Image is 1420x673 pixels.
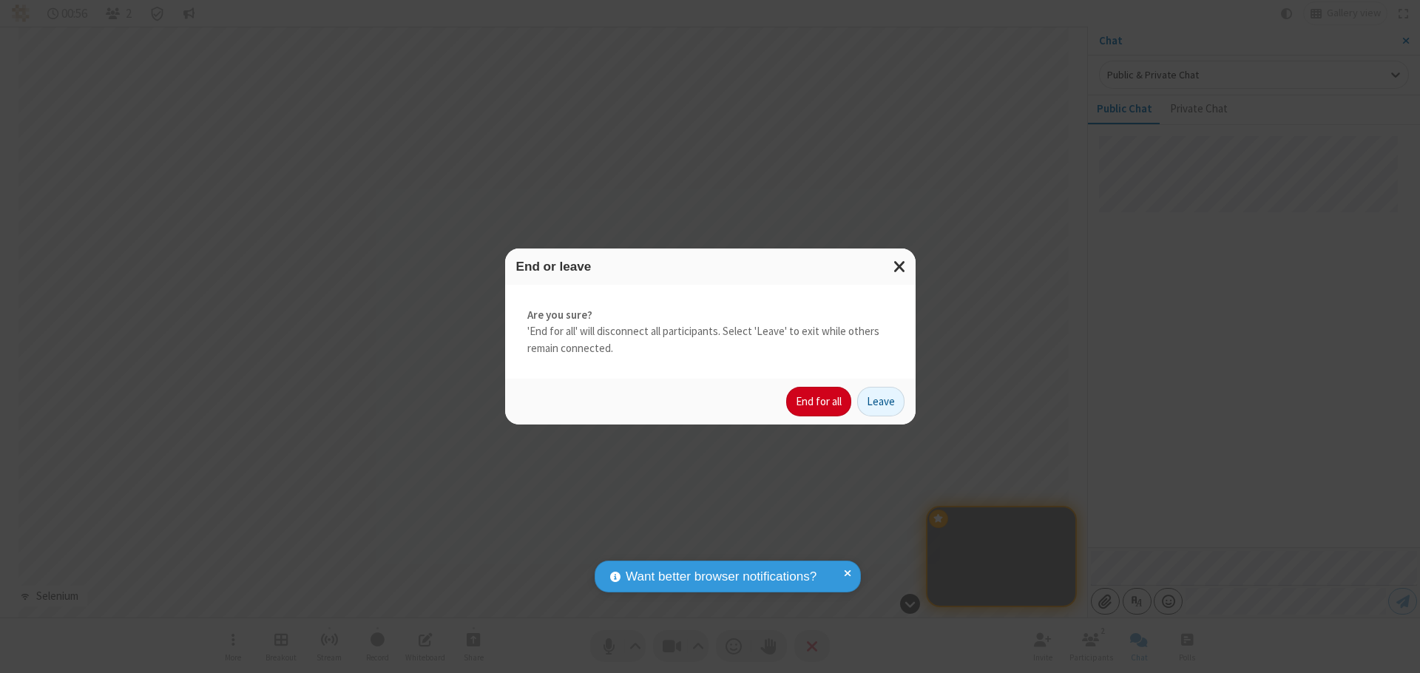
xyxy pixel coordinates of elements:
button: Leave [857,387,905,416]
span: Want better browser notifications? [626,567,816,586]
button: Close modal [885,248,916,285]
strong: Are you sure? [527,307,893,324]
button: End for all [786,387,851,416]
h3: End or leave [516,260,905,274]
div: 'End for all' will disconnect all participants. Select 'Leave' to exit while others remain connec... [505,285,916,379]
